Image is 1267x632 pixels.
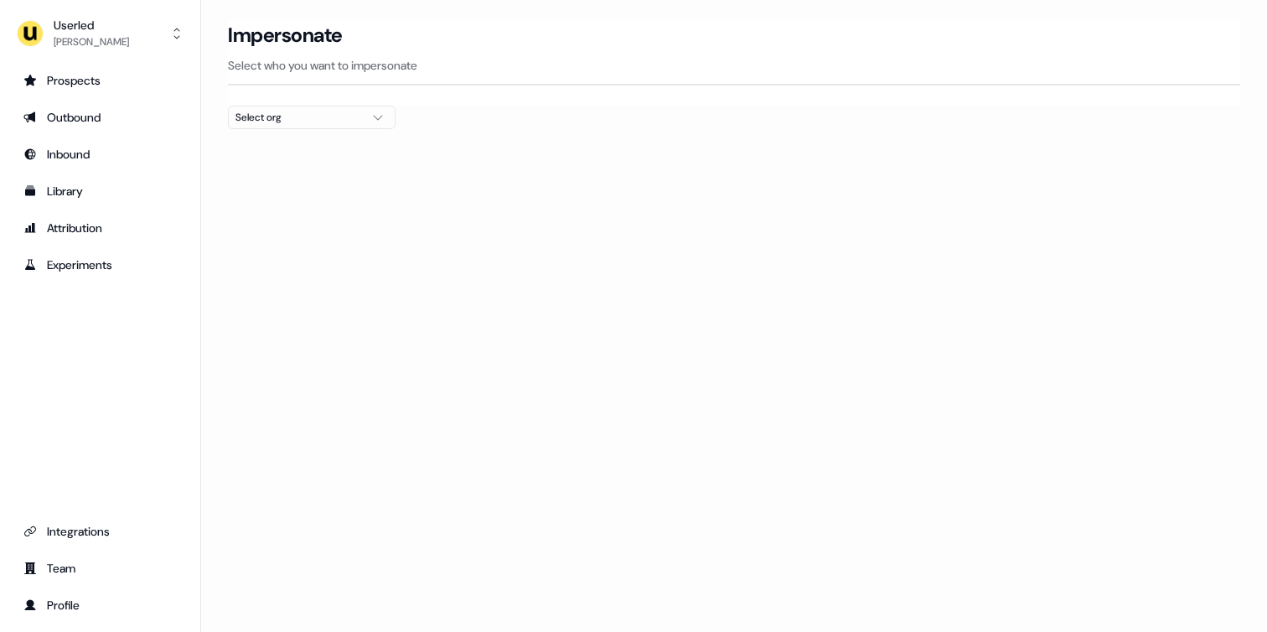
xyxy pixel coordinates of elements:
h3: Impersonate [228,23,343,48]
button: Select org [228,106,396,129]
div: Inbound [23,146,177,163]
div: Prospects [23,72,177,89]
div: [PERSON_NAME] [54,34,129,50]
a: Go to integrations [13,518,187,545]
a: Go to templates [13,178,187,205]
a: Go to experiments [13,251,187,278]
button: Userled[PERSON_NAME] [13,13,187,54]
div: Outbound [23,109,177,126]
div: Experiments [23,256,177,273]
div: Profile [23,597,177,614]
div: Attribution [23,220,177,236]
a: Go to Inbound [13,141,187,168]
div: Team [23,560,177,577]
a: Go to prospects [13,67,187,94]
div: Library [23,183,177,199]
div: Userled [54,17,129,34]
a: Go to profile [13,592,187,619]
p: Select who you want to impersonate [228,57,1240,74]
div: Integrations [23,523,177,540]
a: Go to attribution [13,215,187,241]
a: Go to outbound experience [13,104,187,131]
div: Select org [235,109,361,126]
a: Go to team [13,555,187,582]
